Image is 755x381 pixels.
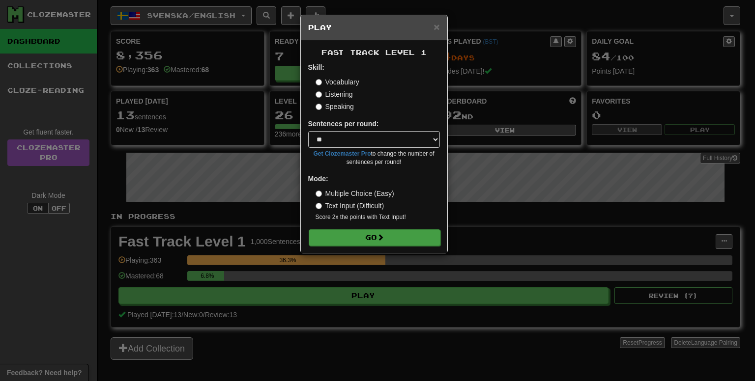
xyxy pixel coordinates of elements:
[308,150,440,166] small: to change the number of sentences per round!
[309,229,440,246] button: Go
[316,104,322,110] input: Speaking
[316,102,354,111] label: Speaking
[316,91,322,98] input: Listening
[316,213,440,221] small: Score 2x the points with Text Input !
[314,150,371,157] a: Get Clozemaster Pro
[316,201,384,211] label: Text Input (Difficult)
[316,79,322,85] input: Vocabulary
[308,175,328,183] strong: Mode:
[321,48,427,56] span: Fast Track Level 1
[316,77,359,87] label: Vocabulary
[316,189,394,198] label: Multiple Choice (Easy)
[316,190,322,197] input: Multiple Choice (Easy)
[434,22,439,32] button: Close
[308,63,324,71] strong: Skill:
[308,119,379,129] label: Sentences per round:
[316,89,353,99] label: Listening
[316,203,322,209] input: Text Input (Difficult)
[308,23,440,32] h5: Play
[434,21,439,32] span: ×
